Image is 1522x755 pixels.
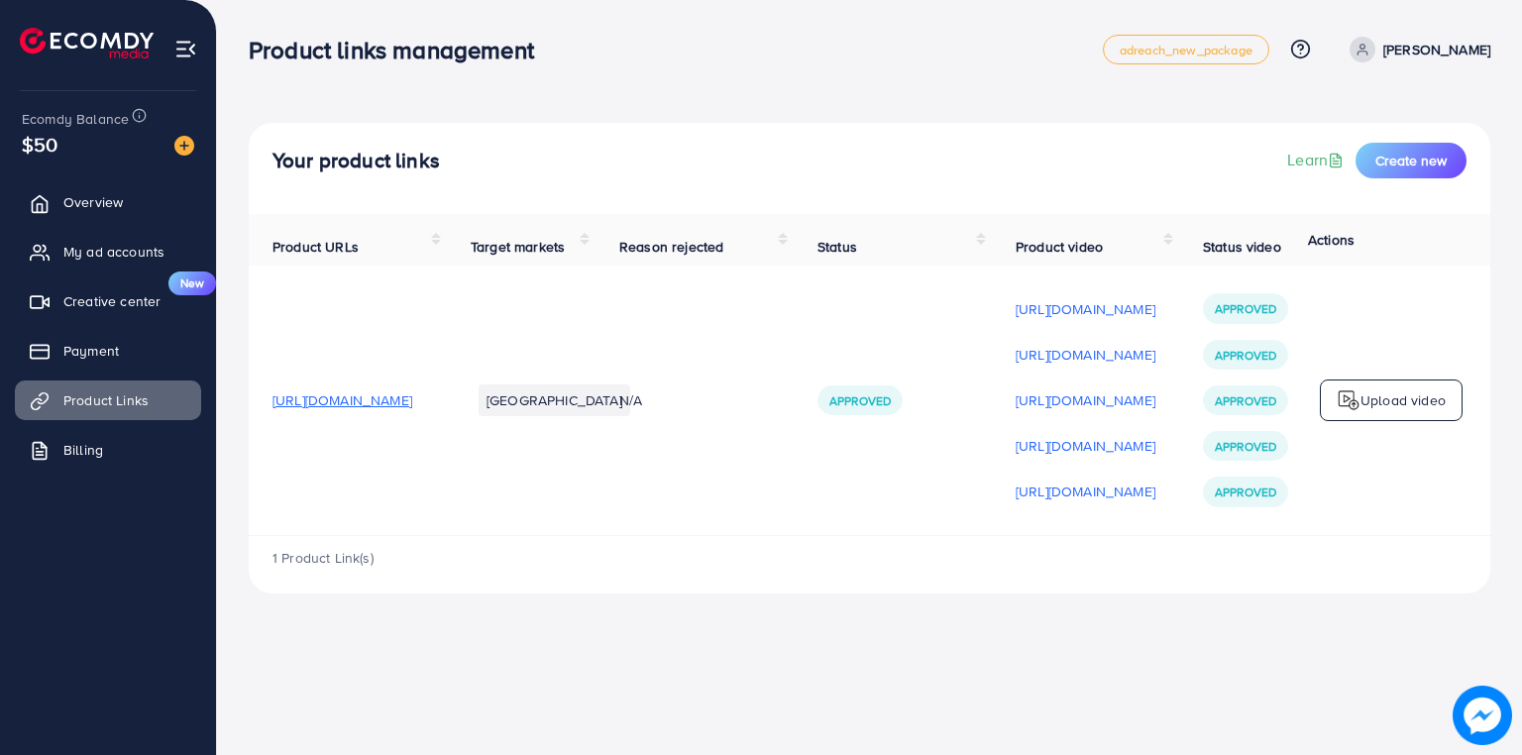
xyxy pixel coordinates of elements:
p: [URL][DOMAIN_NAME] [1016,297,1155,321]
a: Learn [1287,149,1348,171]
span: Product Links [63,390,149,410]
img: image [1453,686,1512,745]
span: My ad accounts [63,242,164,262]
img: logo [1337,388,1360,412]
p: [URL][DOMAIN_NAME] [1016,388,1155,412]
span: Approved [1215,392,1276,409]
a: My ad accounts [15,232,201,271]
span: Reason rejected [619,237,723,257]
span: New [168,271,216,295]
span: 1 Product Link(s) [272,548,374,568]
h3: Product links management [249,36,550,64]
span: Approved [1215,300,1276,317]
span: Approved [1215,438,1276,455]
span: Ecomdy Balance [22,109,129,129]
span: [URL][DOMAIN_NAME] [272,390,412,410]
a: Creative centerNew [15,281,201,321]
h4: Your product links [272,149,440,173]
p: Upload video [1360,388,1446,412]
img: logo [20,28,154,58]
a: Payment [15,331,201,371]
span: Status video [1203,237,1281,257]
p: [URL][DOMAIN_NAME] [1016,434,1155,458]
span: Create new [1375,151,1447,170]
p: [URL][DOMAIN_NAME] [1016,480,1155,503]
span: Approved [1215,347,1276,364]
li: [GEOGRAPHIC_DATA] [479,384,630,416]
span: Actions [1308,230,1355,250]
span: adreach_new_package [1120,44,1252,56]
p: [URL][DOMAIN_NAME] [1016,343,1155,367]
img: image [174,136,194,156]
a: [PERSON_NAME] [1342,37,1490,62]
span: Payment [63,341,119,361]
span: $50 [22,130,57,159]
a: Overview [15,182,201,222]
span: Overview [63,192,123,212]
span: Product URLs [272,237,359,257]
span: Approved [829,392,891,409]
a: Billing [15,430,201,470]
p: [PERSON_NAME] [1383,38,1490,61]
span: Creative center [63,291,161,311]
span: Billing [63,440,103,460]
span: Status [817,237,857,257]
a: adreach_new_package [1103,35,1269,64]
span: Approved [1215,484,1276,500]
button: Create new [1356,143,1467,178]
a: Product Links [15,380,201,420]
span: Target markets [471,237,565,257]
img: menu [174,38,197,60]
span: N/A [619,390,642,410]
span: Product video [1016,237,1103,257]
